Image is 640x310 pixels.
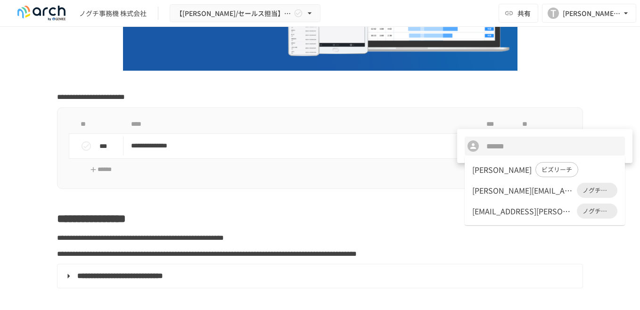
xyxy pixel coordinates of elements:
span: ノグチ事務機 株式会社 [577,206,617,216]
div: [EMAIL_ADDRESS][PERSON_NAME][DOMAIN_NAME] [472,205,573,217]
span: ビズリーチ [536,165,578,174]
div: [PERSON_NAME] [472,164,532,175]
div: [PERSON_NAME][EMAIL_ADDRESS][DOMAIN_NAME] [472,185,573,196]
span: ノグチ事務機 株式会社 [577,186,617,195]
